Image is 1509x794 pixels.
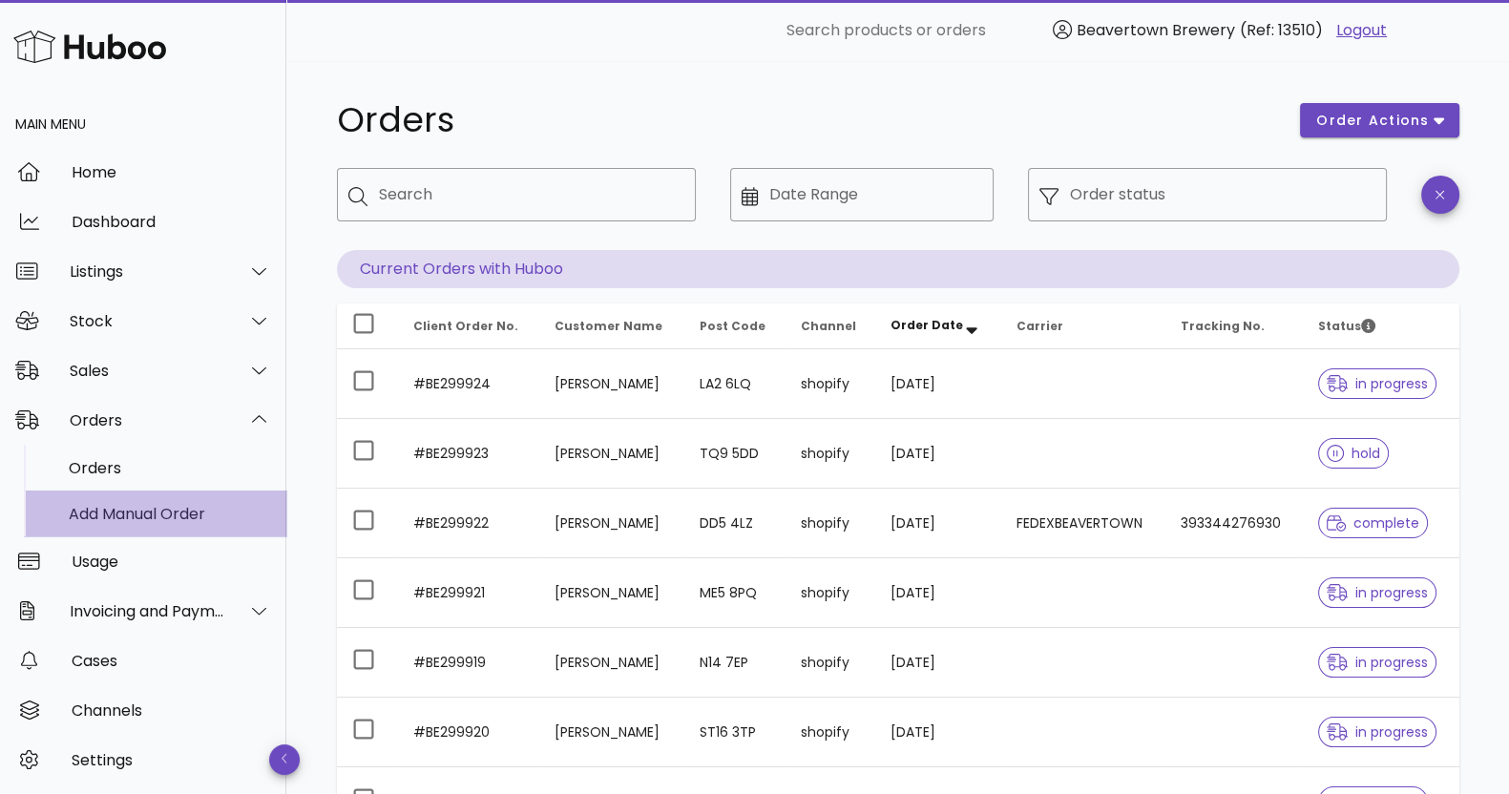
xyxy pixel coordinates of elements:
[786,698,875,767] td: shopify
[1016,318,1063,334] span: Carrier
[684,698,786,767] td: ST16 3TP
[700,318,765,334] span: Post Code
[398,628,540,698] td: #BE299919
[70,312,225,330] div: Stock
[72,553,271,571] div: Usage
[539,558,684,628] td: [PERSON_NAME]
[1240,19,1323,41] span: (Ref: 13510)
[1165,489,1304,558] td: 393344276930
[786,558,875,628] td: shopify
[684,558,786,628] td: ME5 8PQ
[539,303,684,349] th: Customer Name
[875,558,1001,628] td: [DATE]
[684,489,786,558] td: DD5 4LZ
[684,419,786,489] td: TQ9 5DD
[875,303,1001,349] th: Order Date: Sorted descending. Activate to remove sorting.
[70,411,225,429] div: Orders
[786,628,875,698] td: shopify
[72,163,271,181] div: Home
[1300,103,1458,137] button: order actions
[1327,447,1380,460] span: hold
[1315,111,1430,131] span: order actions
[69,459,271,477] div: Orders
[786,303,875,349] th: Channel
[801,318,856,334] span: Channel
[539,698,684,767] td: [PERSON_NAME]
[72,213,271,231] div: Dashboard
[413,318,518,334] span: Client Order No.
[786,489,875,558] td: shopify
[891,317,963,333] span: Order Date
[539,628,684,698] td: [PERSON_NAME]
[398,698,540,767] td: #BE299920
[684,303,786,349] th: Post Code
[1327,656,1428,669] span: in progress
[875,419,1001,489] td: [DATE]
[1001,303,1165,349] th: Carrier
[398,303,540,349] th: Client Order No.
[786,419,875,489] td: shopify
[539,489,684,558] td: [PERSON_NAME]
[398,558,540,628] td: #BE299921
[1318,318,1375,334] span: Status
[337,250,1459,288] p: Current Orders with Huboo
[875,698,1001,767] td: [DATE]
[70,262,225,281] div: Listings
[398,419,540,489] td: #BE299923
[1327,377,1428,390] span: in progress
[875,349,1001,419] td: [DATE]
[1001,489,1165,558] td: FEDEXBEAVERTOWN
[875,628,1001,698] td: [DATE]
[875,489,1001,558] td: [DATE]
[684,349,786,419] td: LA2 6LQ
[70,362,225,380] div: Sales
[786,349,875,419] td: shopify
[539,349,684,419] td: [PERSON_NAME]
[72,751,271,769] div: Settings
[70,602,225,620] div: Invoicing and Payments
[398,349,540,419] td: #BE299924
[398,489,540,558] td: #BE299922
[1336,19,1387,42] a: Logout
[555,318,662,334] span: Customer Name
[1077,19,1235,41] span: Beavertown Brewery
[684,628,786,698] td: N14 7EP
[337,103,1278,137] h1: Orders
[1181,318,1265,334] span: Tracking No.
[1303,303,1458,349] th: Status
[1327,516,1419,530] span: complete
[13,26,166,67] img: Huboo Logo
[1327,725,1428,739] span: in progress
[72,652,271,670] div: Cases
[69,505,271,523] div: Add Manual Order
[539,419,684,489] td: [PERSON_NAME]
[1165,303,1304,349] th: Tracking No.
[1327,586,1428,599] span: in progress
[72,701,271,720] div: Channels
